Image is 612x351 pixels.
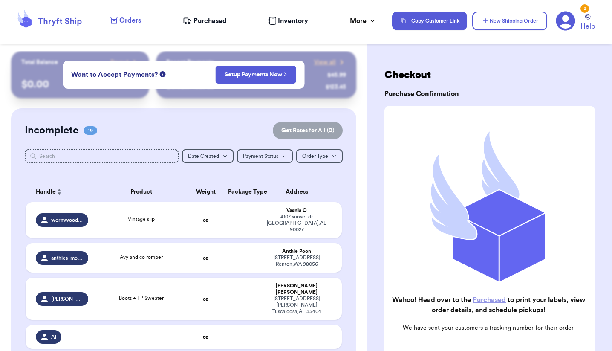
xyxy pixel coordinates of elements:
[384,89,595,99] h3: Purchase Confirmation
[110,58,139,67] a: Payout
[326,83,346,91] div: $ 123.45
[350,16,377,26] div: More
[71,70,158,80] span: Want to Accept Payments?
[391,295,586,315] h2: Wahoo! Head over to the to print your labels, view order details, and schedule pickups!
[262,283,331,296] div: [PERSON_NAME] [PERSON_NAME]
[296,149,343,163] button: Order Type
[36,188,56,197] span: Handle
[119,296,164,301] span: Boots + FP Sweater
[203,334,208,339] strong: oz
[182,149,234,163] button: Date Created
[203,218,208,223] strong: oz
[556,11,575,31] a: 2
[189,182,223,202] th: Weight
[223,182,257,202] th: Package Type
[193,16,227,26] span: Purchased
[314,58,336,67] span: View all
[216,66,296,84] button: Setup Payments Now
[119,15,141,26] span: Orders
[203,296,208,302] strong: oz
[25,124,78,137] h2: Incomplete
[188,154,219,159] span: Date Created
[51,334,56,340] span: Al
[84,126,97,135] span: 19
[262,214,331,233] div: 4107 sunset dr [GEOGRAPHIC_DATA] , AL 90027
[268,16,308,26] a: Inventory
[278,16,308,26] span: Inventory
[110,15,141,26] a: Orders
[302,154,328,159] span: Order Type
[128,217,155,222] span: Vintage slip
[21,78,139,91] p: $ 0.00
[262,255,331,267] div: [STREET_ADDRESS] Renton , WA 98056
[166,58,214,67] p: Recent Payments
[262,296,331,315] div: [STREET_ADDRESS][PERSON_NAME] Tuscaloosa , AL 35404
[225,70,287,79] a: Setup Payments Now
[262,248,331,255] div: Anthie Poon
[51,296,84,302] span: [PERSON_NAME].[PERSON_NAME]
[314,58,346,67] a: View all
[580,4,589,13] div: 2
[384,68,595,82] h2: Checkout
[472,12,547,30] button: New Shipping Order
[392,12,467,30] button: Copy Customer Link
[120,255,163,260] span: Avy and co romper
[56,187,63,197] button: Sort ascending
[51,255,84,261] span: anthies_moments
[51,217,84,223] span: wormwoodshrub
[237,149,293,163] button: Payment Status
[580,21,595,32] span: Help
[262,207,331,214] div: Vasnia O
[391,324,586,332] p: We have sent your customers a tracking number for their order.
[25,149,179,163] input: Search
[580,14,595,32] a: Help
[21,58,58,67] p: Total Balance
[93,182,188,202] th: Product
[257,182,341,202] th: Address
[183,16,227,26] a: Purchased
[110,58,129,67] span: Payout
[203,255,208,261] strong: oz
[273,122,343,139] button: Get Rates for All (0)
[473,296,506,303] a: Purchased
[243,154,278,159] span: Payment Status
[327,71,346,79] div: $ 45.99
